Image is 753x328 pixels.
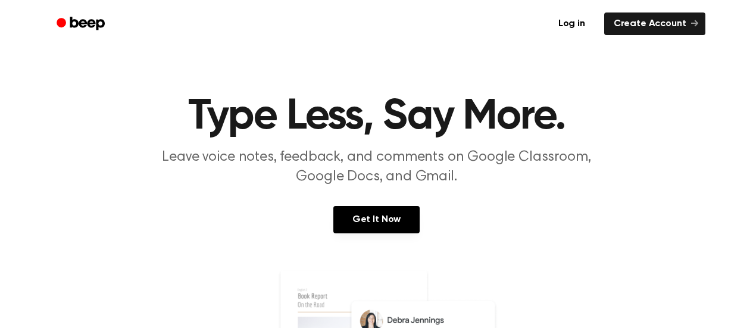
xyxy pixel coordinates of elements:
[546,10,597,38] a: Log in
[148,148,605,187] p: Leave voice notes, feedback, and comments on Google Classroom, Google Docs, and Gmail.
[604,13,705,35] a: Create Account
[72,95,682,138] h1: Type Less, Say More.
[48,13,115,36] a: Beep
[333,206,420,233] a: Get It Now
